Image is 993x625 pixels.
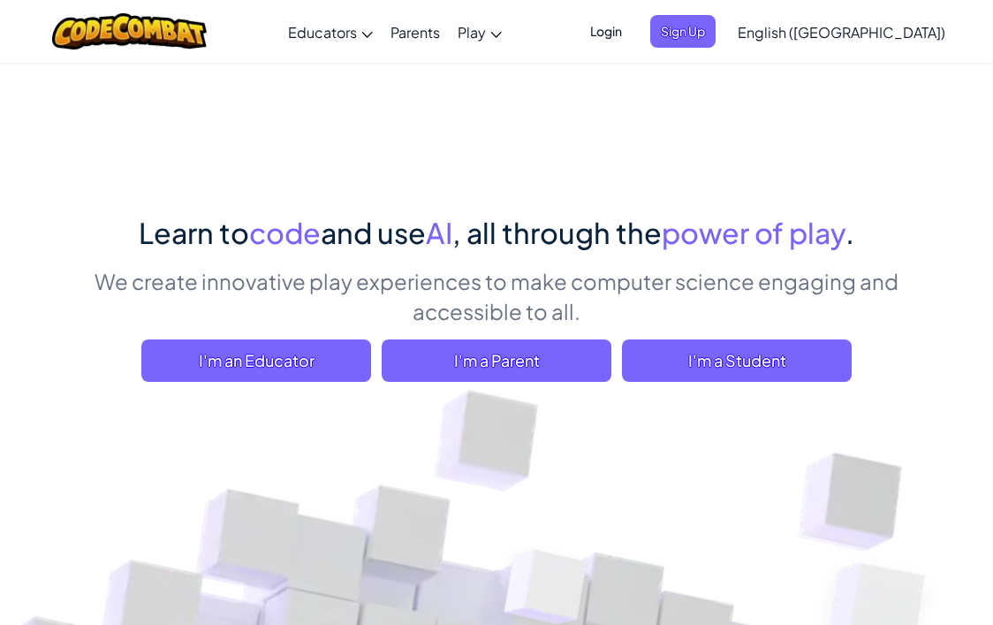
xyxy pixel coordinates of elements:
[81,266,912,326] p: We create innovative play experiences to make computer science engaging and accessible to all.
[279,8,382,56] a: Educators
[249,215,321,250] span: code
[52,13,207,50] img: CodeCombat logo
[426,215,452,250] span: AI
[288,23,357,42] span: Educators
[622,339,852,382] button: I'm a Student
[382,8,449,56] a: Parents
[449,8,511,56] a: Play
[458,23,486,42] span: Play
[738,23,945,42] span: English ([GEOGRAPHIC_DATA])
[141,339,371,382] a: I'm an Educator
[139,215,249,250] span: Learn to
[580,15,633,48] button: Login
[321,215,426,250] span: and use
[650,15,716,48] button: Sign Up
[662,215,845,250] span: power of play
[382,339,611,382] a: I'm a Parent
[729,8,954,56] a: English ([GEOGRAPHIC_DATA])
[452,215,662,250] span: , all through the
[845,215,854,250] span: .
